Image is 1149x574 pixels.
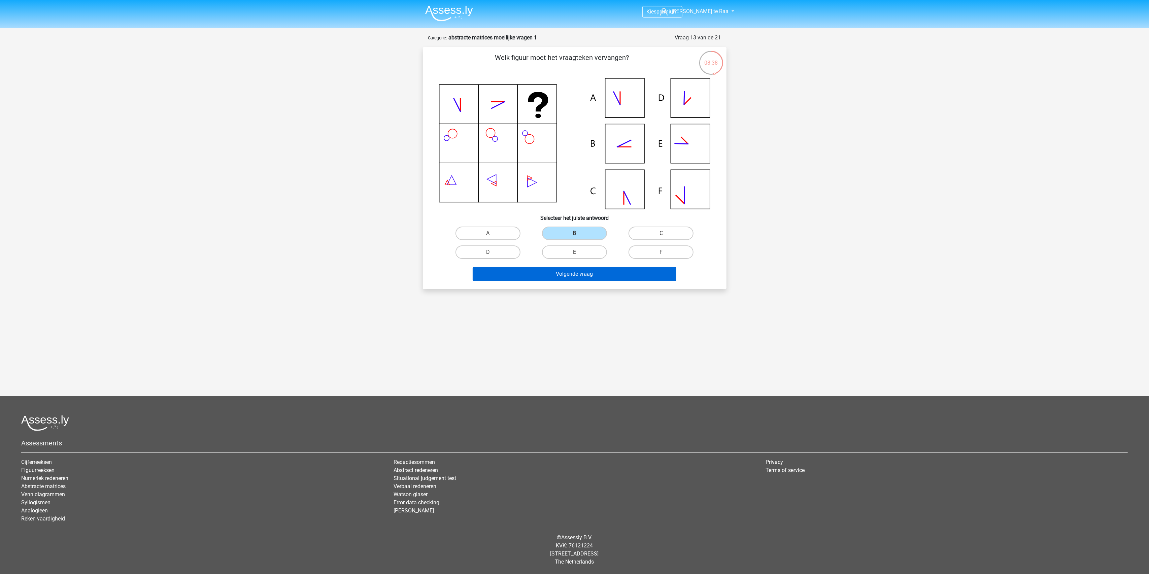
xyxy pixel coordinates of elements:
[394,467,438,473] a: Abstract redeneren
[394,459,435,465] a: Redactiesommen
[473,267,676,281] button: Volgende vraag
[629,227,694,240] label: C
[643,7,682,16] a: Kiespremium
[394,499,439,506] a: Error data checking
[647,8,657,15] span: Kies
[449,34,537,41] strong: abstracte matrices moeilijke vragen 1
[21,507,48,514] a: Analogieen
[657,7,729,15] a: [PERSON_NAME] te Raa
[672,8,729,14] span: [PERSON_NAME] te Raa
[16,528,1133,571] div: © KVK: 76121224 [STREET_ADDRESS] The Netherlands
[455,227,520,240] label: A
[629,245,694,259] label: F
[455,245,520,259] label: D
[561,534,592,541] a: Assessly B.V.
[766,459,783,465] a: Privacy
[428,35,447,40] small: Categorie:
[699,50,724,67] div: 08:38
[21,499,50,506] a: Syllogismen
[766,467,805,473] a: Terms of service
[434,209,716,221] h6: Selecteer het juiste antwoord
[542,245,607,259] label: E
[542,227,607,240] label: B
[394,483,436,489] a: Verbaal redeneren
[21,515,65,522] a: Reken vaardigheid
[21,483,66,489] a: Abstracte matrices
[21,467,55,473] a: Figuurreeksen
[394,475,456,481] a: Situational judgement test
[394,491,428,498] a: Watson glaser
[657,8,678,15] span: premium
[21,475,68,481] a: Numeriek redeneren
[425,5,473,21] img: Assessly
[21,491,65,498] a: Venn diagrammen
[21,439,1128,447] h5: Assessments
[394,507,434,514] a: [PERSON_NAME]
[21,415,69,431] img: Assessly logo
[21,459,52,465] a: Cijferreeksen
[675,34,721,42] div: Vraag 13 van de 21
[434,53,690,73] p: Welk figuur moet het vraagteken vervangen?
